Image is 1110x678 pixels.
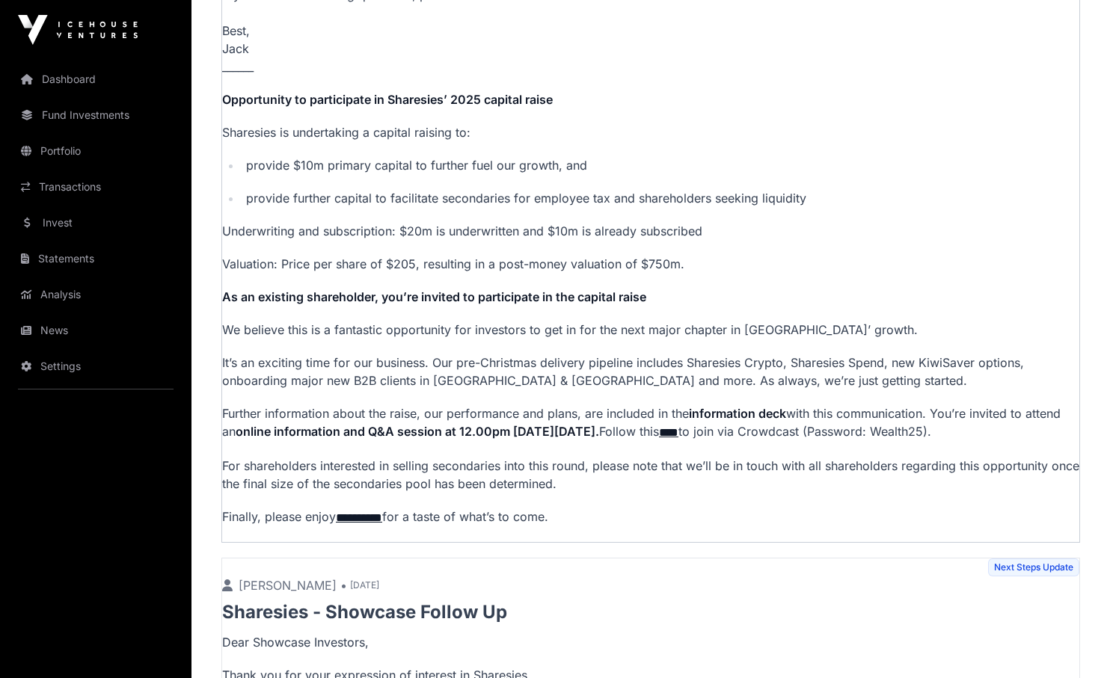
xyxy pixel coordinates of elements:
[12,350,180,383] a: Settings
[12,99,180,132] a: Fund Investments
[12,170,180,203] a: Transactions
[12,63,180,96] a: Dashboard
[12,242,180,275] a: Statements
[222,508,1079,527] p: Finally, please enjoy for a taste of what’s to come.
[222,123,1079,141] p: Sharesies is undertaking a capital raising to:
[12,314,180,347] a: News
[222,457,1079,493] p: For shareholders interested in selling secondaries into this round, please note that we’ll be in ...
[988,558,1079,576] span: Next Steps Update
[222,255,1079,273] p: Valuation: Price per share of $205, resulting in a post-money valuation of $750m.
[689,406,786,421] strong: information deck
[1035,606,1110,678] iframe: Chat Widget
[222,354,1079,389] p: It’s an exciting time for our business. Our pre-Christmas delivery pipeline includes Sharesies Cr...
[18,15,138,45] img: Icehouse Ventures Logo
[222,92,553,107] strong: Opportunity to participate in Sharesies’ 2025 capital raise
[222,321,1079,339] p: We believe this is a fantastic opportunity for investors to get in for the next major chapter in ...
[222,222,1079,240] p: Underwriting and subscription: $20m is underwritten and $10m is already subscribed
[12,135,180,167] a: Portfolio
[246,156,1079,174] p: provide $10m primary capital to further fuel our growth, and
[12,206,180,239] a: Invest
[246,189,1079,207] p: provide further capital to facilitate secondaries for employee tax and shareholders seeking liqui...
[222,404,1079,442] p: Further information about the raise, our performance and plans, are included in the with this com...
[222,289,646,304] strong: As an existing shareholder, you’re invited to participate in the capital raise
[350,579,379,591] span: [DATE]
[12,278,180,311] a: Analysis
[222,600,1079,624] p: Sharesies - Showcase Follow Up
[222,576,347,594] p: [PERSON_NAME] •
[222,633,1079,651] p: Dear Showcase Investors,
[236,424,599,439] strong: online information and Q&A session at 12.00pm [DATE][DATE].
